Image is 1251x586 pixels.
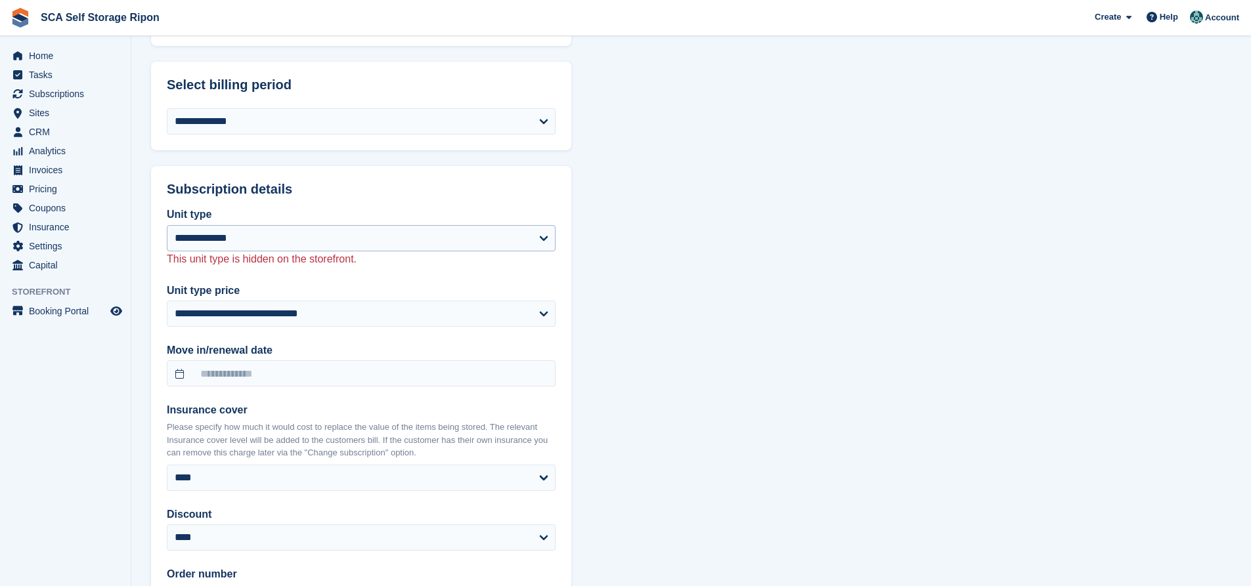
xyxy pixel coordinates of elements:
label: Discount [167,507,556,522]
label: Insurance cover [167,402,556,418]
span: Account [1205,11,1239,24]
a: menu [7,199,124,217]
span: Booking Portal [29,302,108,320]
span: Sites [29,104,108,122]
span: Invoices [29,161,108,179]
label: Move in/renewal date [167,343,556,358]
a: menu [7,256,124,274]
img: stora-icon-8386f47178a22dfd0bd8f6a31ec36ba5ce8667c1dd55bd0f319d3a0aa187defe.svg [11,8,30,28]
img: Bethany Bloodworth [1190,10,1203,24]
a: menu [7,123,124,141]
a: menu [7,66,124,84]
span: Subscriptions [29,85,108,103]
span: Settings [29,237,108,255]
a: menu [7,180,124,198]
a: menu [7,85,124,103]
a: menu [7,302,124,320]
span: Create [1095,10,1121,24]
p: This unit type is hidden on the storefront. [167,251,556,267]
span: Help [1160,10,1178,24]
a: SCA Self Storage Ripon [35,7,165,28]
label: Order number [167,566,556,582]
a: menu [7,47,124,65]
a: menu [7,237,124,255]
a: menu [7,218,124,236]
a: menu [7,161,124,179]
a: Preview store [108,303,124,319]
span: Coupons [29,199,108,217]
span: Analytics [29,142,108,160]
span: Pricing [29,180,108,198]
span: Insurance [29,218,108,236]
span: Capital [29,256,108,274]
span: Tasks [29,66,108,84]
h2: Select billing period [167,77,556,93]
span: CRM [29,123,108,141]
span: Storefront [12,285,131,299]
p: Please specify how much it would cost to replace the value of the items being stored. The relevan... [167,421,556,459]
a: menu [7,104,124,122]
a: menu [7,142,124,160]
span: Home [29,47,108,65]
label: Unit type [167,207,556,222]
h2: Subscription details [167,182,556,197]
label: Unit type price [167,283,556,299]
